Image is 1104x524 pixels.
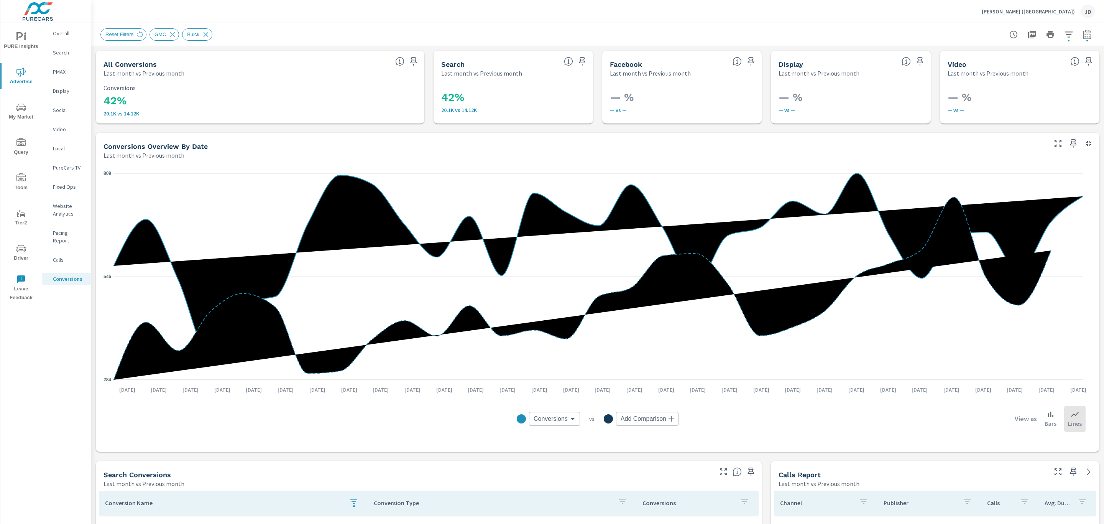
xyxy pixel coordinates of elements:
p: [DATE] [526,386,553,394]
p: [DATE] [684,386,711,394]
h5: Facebook [610,60,642,68]
span: Buick [182,31,204,37]
span: Save this to your personalized report [576,55,588,68]
p: [DATE] [462,386,489,394]
span: Tools [3,173,39,192]
p: [DATE] [367,386,394,394]
p: [DATE] [938,386,965,394]
p: Conversions [642,499,734,507]
p: [DATE] [779,386,806,394]
p: Last month vs Previous month [779,69,859,78]
p: [DATE] [399,386,426,394]
p: Last month vs Previous month [441,69,522,78]
span: Reset Filters [101,31,138,37]
div: Fixed Ops [42,181,91,193]
h5: Video [948,60,966,68]
h5: All Conversions [103,60,157,68]
p: [DATE] [209,386,236,394]
div: GMC [149,28,179,41]
p: [PERSON_NAME] ([GEOGRAPHIC_DATA]) [982,8,1075,15]
p: [DATE] [1033,386,1060,394]
p: [DATE] [177,386,204,394]
p: Bars [1045,419,1056,428]
p: Conversions [53,275,85,283]
p: Social [53,106,85,114]
p: Lines [1068,419,1082,428]
div: nav menu [0,23,42,305]
p: [DATE] [843,386,870,394]
p: [DATE] [272,386,299,394]
p: [DATE] [114,386,141,394]
div: Buick [182,28,212,41]
a: See more details in report [1083,466,1095,478]
p: Video [53,125,85,133]
div: Video [42,124,91,135]
p: Last month vs Previous month [610,69,691,78]
p: Last month vs Previous month [779,479,859,488]
div: Conversions [42,273,91,285]
h5: Calls Report [779,471,821,479]
div: PureCars TV [42,162,91,173]
div: Display [42,85,91,97]
span: Add Comparison [621,415,666,423]
p: Avg. Duration [1045,499,1071,507]
p: 20,103 vs 14,124 [441,107,585,113]
p: [DATE] [748,386,775,394]
span: Save this to your personalized report [407,55,420,68]
button: "Export Report to PDF" [1024,27,1040,42]
span: GMC [150,31,171,37]
h3: 42% [103,94,417,107]
div: Search [42,47,91,58]
h5: Search Conversions [103,471,171,479]
span: Search Conversions include Actions, Leads and Unmapped Conversions. [564,57,573,66]
p: [DATE] [431,386,458,394]
span: Search Conversions include Actions, Leads and Unmapped Conversions [733,467,742,476]
p: Conversion Type [374,499,612,507]
p: [DATE] [336,386,363,394]
div: Add Comparison [616,412,678,426]
div: Overall [42,28,91,39]
p: [DATE] [906,386,933,394]
h5: Search [441,60,465,68]
p: Last month vs Previous month [103,69,184,78]
span: Video Conversions include Actions, Leads and Unmapped Conversions [1070,57,1079,66]
h3: 42% [441,91,585,104]
h3: — % [779,91,923,104]
p: PMAX [53,68,85,76]
span: Save this to your personalized report [745,55,757,68]
text: 546 [103,274,111,279]
p: Pacing Report [53,229,85,244]
p: Last month vs Previous month [103,151,184,160]
p: Publisher [884,499,956,507]
div: Social [42,104,91,116]
p: [DATE] [653,386,680,394]
p: — vs — [779,107,923,113]
p: [DATE] [589,386,616,394]
p: 20.1K vs 14.12K [103,110,417,117]
p: Last month vs Previous month [948,69,1028,78]
span: Save this to your personalized report [1067,137,1079,150]
div: Conversions [529,412,580,426]
h5: Display [779,60,803,68]
button: Minimize Widget [1083,137,1095,150]
span: Conversions [534,415,568,423]
button: Make Fullscreen [717,466,729,478]
div: Local [42,143,91,154]
span: All Conversions include Actions, Leads and Unmapped Conversions [395,57,404,66]
p: Display [53,87,85,95]
div: PMAX [42,66,91,77]
h3: — % [948,91,1092,104]
p: — vs — [948,107,1092,113]
text: 284 [103,377,111,382]
p: [DATE] [970,386,997,394]
text: 809 [103,171,111,176]
p: Conversion Name [105,499,343,507]
div: Reset Filters [100,28,146,41]
h6: View as [1015,415,1037,423]
p: Calls [987,499,1014,507]
p: [DATE] [494,386,521,394]
div: Pacing Report [42,227,91,246]
span: Save this to your personalized report [914,55,926,68]
p: [DATE] [1065,386,1092,394]
span: PURE Insights [3,32,39,51]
